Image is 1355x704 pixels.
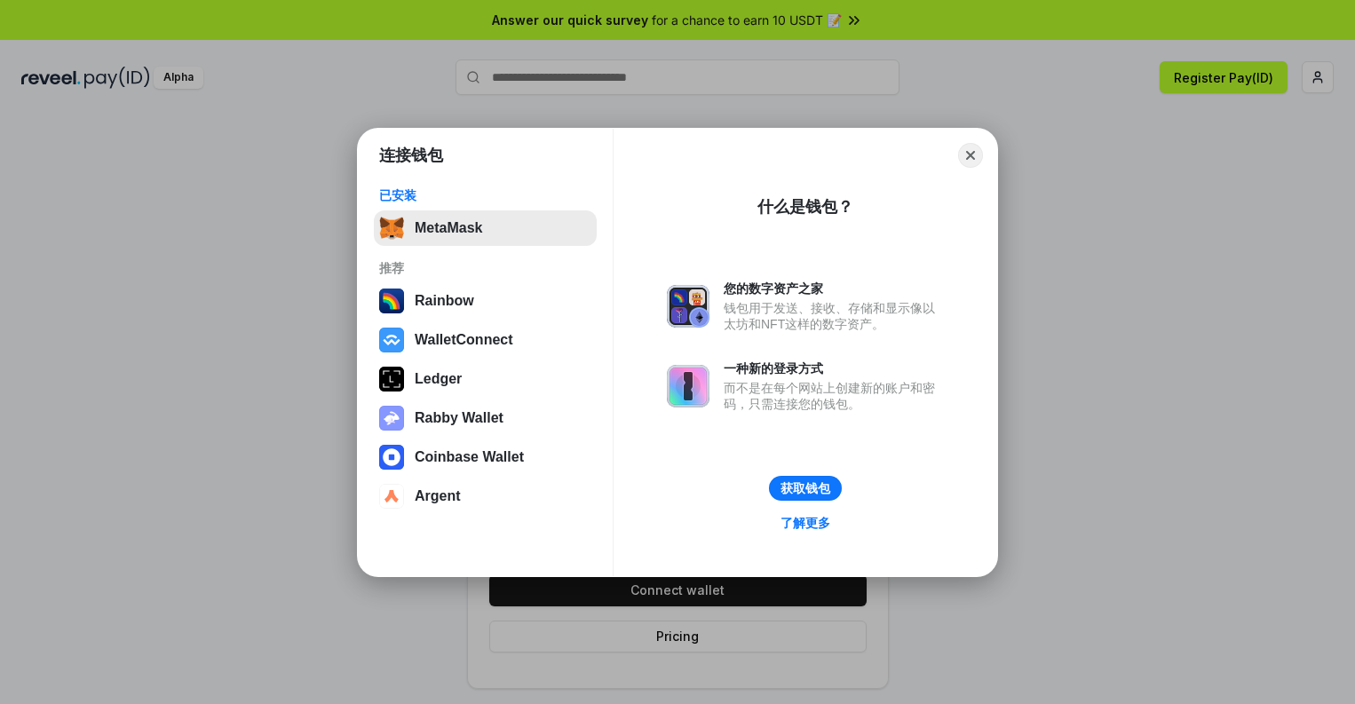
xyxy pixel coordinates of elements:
div: WalletConnect [415,332,513,348]
button: WalletConnect [374,322,597,358]
div: 获取钱包 [781,480,830,496]
div: 您的数字资产之家 [724,281,944,297]
button: Rabby Wallet [374,400,597,436]
button: Coinbase Wallet [374,439,597,475]
img: svg+xml,%3Csvg%20width%3D%2228%22%20height%3D%2228%22%20viewBox%3D%220%200%2028%2028%22%20fill%3D... [379,484,404,509]
div: 而不是在每个网站上创建新的账户和密码，只需连接您的钱包。 [724,380,944,412]
img: svg+xml,%3Csvg%20width%3D%2228%22%20height%3D%2228%22%20viewBox%3D%220%200%2028%2028%22%20fill%3D... [379,445,404,470]
div: Rabby Wallet [415,410,503,426]
div: Argent [415,488,461,504]
div: 什么是钱包？ [757,196,853,218]
a: 了解更多 [770,511,841,534]
button: MetaMask [374,210,597,246]
img: svg+xml,%3Csvg%20width%3D%2228%22%20height%3D%2228%22%20viewBox%3D%220%200%2028%2028%22%20fill%3D... [379,328,404,352]
img: svg+xml,%3Csvg%20xmlns%3D%22http%3A%2F%2Fwww.w3.org%2F2000%2Fsvg%22%20fill%3D%22none%22%20viewBox... [379,406,404,431]
div: Coinbase Wallet [415,449,524,465]
img: svg+xml,%3Csvg%20width%3D%22120%22%20height%3D%22120%22%20viewBox%3D%220%200%20120%20120%22%20fil... [379,289,404,313]
div: Rainbow [415,293,474,309]
img: svg+xml,%3Csvg%20xmlns%3D%22http%3A%2F%2Fwww.w3.org%2F2000%2Fsvg%22%20width%3D%2228%22%20height%3... [379,367,404,392]
button: Ledger [374,361,597,397]
div: 推荐 [379,260,591,276]
img: svg+xml,%3Csvg%20fill%3D%22none%22%20height%3D%2233%22%20viewBox%3D%220%200%2035%2033%22%20width%... [379,216,404,241]
button: Rainbow [374,283,597,319]
h1: 连接钱包 [379,145,443,166]
div: Ledger [415,371,462,387]
img: svg+xml,%3Csvg%20xmlns%3D%22http%3A%2F%2Fwww.w3.org%2F2000%2Fsvg%22%20fill%3D%22none%22%20viewBox... [667,365,709,407]
img: svg+xml,%3Csvg%20xmlns%3D%22http%3A%2F%2Fwww.w3.org%2F2000%2Fsvg%22%20fill%3D%22none%22%20viewBox... [667,285,709,328]
div: 了解更多 [781,515,830,531]
div: 钱包用于发送、接收、存储和显示像以太坊和NFT这样的数字资产。 [724,300,944,332]
div: 已安装 [379,187,591,203]
button: Argent [374,479,597,514]
button: 获取钱包 [769,476,842,501]
button: Close [958,143,983,168]
div: MetaMask [415,220,482,236]
div: 一种新的登录方式 [724,360,944,376]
